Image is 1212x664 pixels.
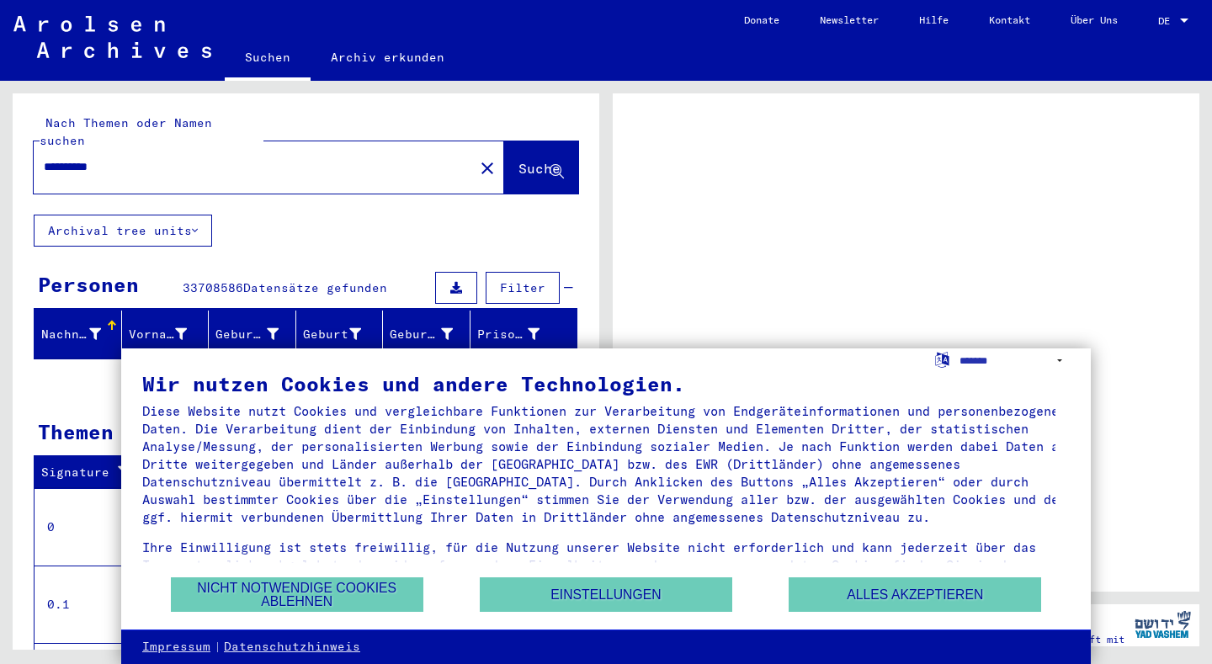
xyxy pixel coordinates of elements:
[477,321,561,348] div: Prisoner #
[933,351,951,367] label: Sprache auswählen
[1158,15,1177,27] span: DE
[215,321,300,348] div: Geburtsname
[34,215,212,247] button: Archival tree units
[311,37,465,77] a: Archiv erkunden
[518,160,561,177] span: Suche
[38,417,114,447] div: Themen
[789,577,1041,612] button: Alles akzeptieren
[41,326,101,343] div: Nachname
[35,488,151,566] td: 0
[504,141,578,194] button: Suche
[470,151,504,184] button: Clear
[480,577,732,612] button: Einstellungen
[215,326,279,343] div: Geburtsname
[303,321,383,348] div: Geburt‏
[13,16,211,58] img: Arolsen_neg.svg
[142,539,1070,592] div: Ihre Einwilligung ist stets freiwillig, für die Nutzung unserer Website nicht erforderlich und ka...
[390,321,474,348] div: Geburtsdatum
[40,115,212,148] mat-label: Nach Themen oder Namen suchen
[477,326,540,343] div: Prisoner #
[477,158,497,178] mat-icon: close
[129,326,188,343] div: Vorname
[209,311,296,358] mat-header-cell: Geburtsname
[224,639,360,656] a: Datenschutzhinweis
[500,280,545,295] span: Filter
[122,311,210,358] mat-header-cell: Vorname
[171,577,423,612] button: Nicht notwendige Cookies ablehnen
[183,280,243,295] span: 33708586
[383,311,470,358] mat-header-cell: Geburtsdatum
[959,348,1070,373] select: Sprache auswählen
[225,37,311,81] a: Suchen
[142,402,1070,526] div: Diese Website nutzt Cookies und vergleichbare Funktionen zur Verarbeitung von Endgeräteinformatio...
[41,321,122,348] div: Nachname
[296,311,384,358] mat-header-cell: Geburt‏
[41,459,154,486] div: Signature
[243,280,387,295] span: Datensätze gefunden
[142,374,1070,394] div: Wir nutzen Cookies und andere Technologien.
[1131,603,1194,645] img: yv_logo.png
[470,311,577,358] mat-header-cell: Prisoner #
[390,326,453,343] div: Geburtsdatum
[38,269,139,300] div: Personen
[41,464,137,481] div: Signature
[486,272,560,304] button: Filter
[129,321,209,348] div: Vorname
[35,311,122,358] mat-header-cell: Nachname
[35,566,151,643] td: 0.1
[142,639,210,656] a: Impressum
[303,326,362,343] div: Geburt‏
